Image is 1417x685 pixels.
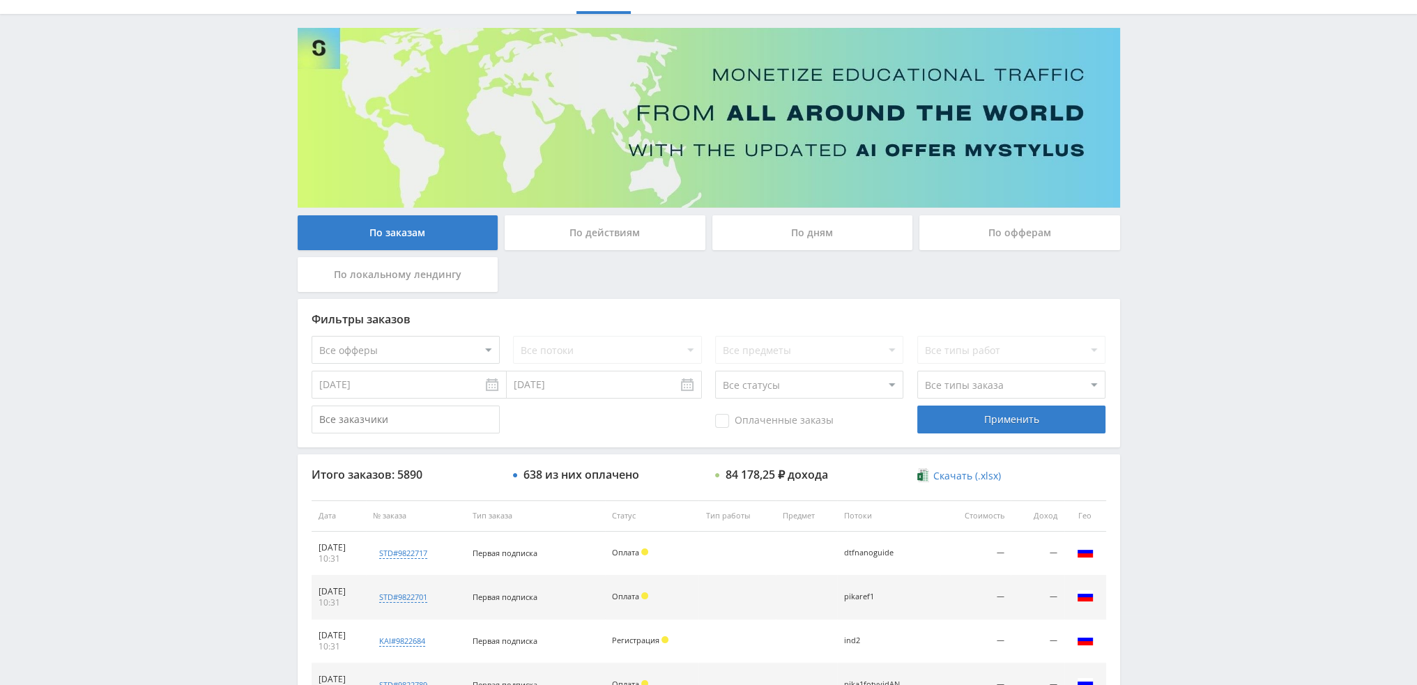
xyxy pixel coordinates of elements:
[1064,500,1106,532] th: Гео
[661,636,668,643] span: Холд
[837,500,940,532] th: Потоки
[319,630,360,641] div: [DATE]
[379,592,427,603] div: std#9822701
[379,636,425,647] div: kai#9822684
[298,215,498,250] div: По заказам
[641,592,648,599] span: Холд
[776,500,837,532] th: Предмет
[940,619,1011,663] td: —
[612,591,639,601] span: Оплата
[1011,576,1064,619] td: —
[319,641,360,652] div: 10:31
[1011,532,1064,576] td: —
[715,414,834,428] span: Оплаченные заказы
[298,28,1120,208] img: Banner
[1077,587,1094,604] img: rus.png
[298,257,498,292] div: По локальному лендингу
[312,406,500,433] input: Все заказчики
[466,500,605,532] th: Тип заказа
[612,635,659,645] span: Регистрация
[319,542,360,553] div: [DATE]
[698,500,776,532] th: Тип работы
[844,592,907,601] div: pikaref1
[1011,500,1064,532] th: Доход
[844,636,907,645] div: ind2
[366,500,466,532] th: № заказа
[319,674,360,685] div: [DATE]
[919,215,1120,250] div: По офферам
[319,597,360,608] div: 10:31
[523,468,639,481] div: 638 из них оплачено
[473,636,537,646] span: Первая подписка
[319,586,360,597] div: [DATE]
[917,406,1105,433] div: Применить
[917,469,1001,483] a: Скачать (.xlsx)
[312,468,500,481] div: Итого заказов: 5890
[844,548,907,557] div: dtfnanoguide
[312,500,367,532] th: Дата
[473,548,537,558] span: Первая подписка
[917,468,929,482] img: xlsx
[319,553,360,564] div: 10:31
[933,470,1001,482] span: Скачать (.xlsx)
[379,548,427,559] div: std#9822717
[940,532,1011,576] td: —
[473,592,537,602] span: Первая подписка
[712,215,913,250] div: По дням
[641,548,648,555] span: Холд
[940,576,1011,619] td: —
[1011,619,1064,663] td: —
[726,468,828,481] div: 84 178,25 ₽ дохода
[940,500,1011,532] th: Стоимость
[1077,631,1094,648] img: rus.png
[605,500,699,532] th: Статус
[1077,544,1094,560] img: rus.png
[612,547,639,557] span: Оплата
[505,215,705,250] div: По действиям
[312,313,1106,325] div: Фильтры заказов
